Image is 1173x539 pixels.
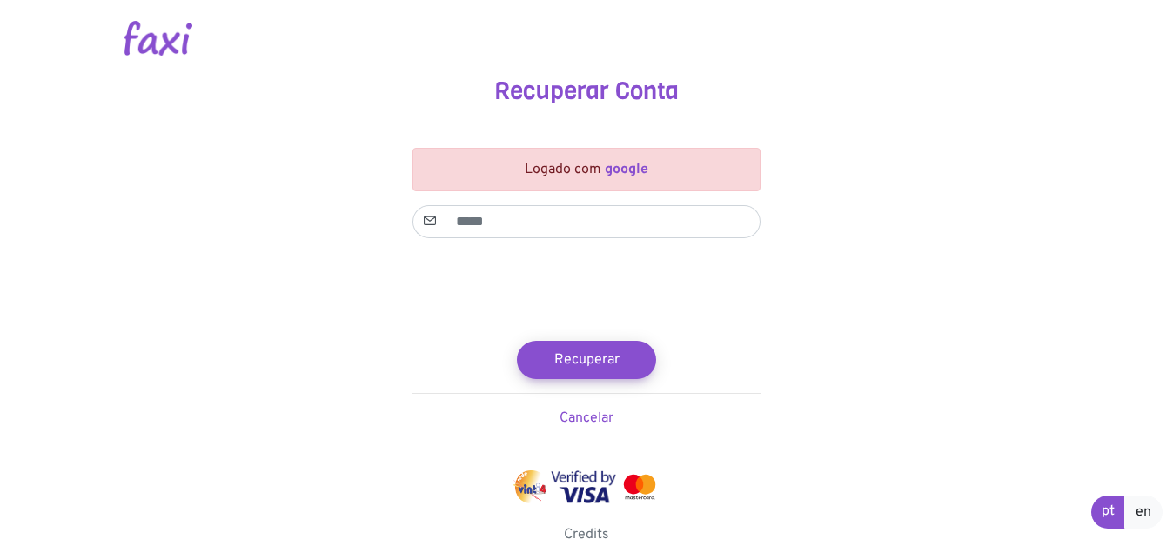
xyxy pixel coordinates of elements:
[431,159,742,180] p: Logado com
[1091,496,1125,529] a: pt
[513,470,548,503] img: vinti4
[605,161,648,178] strong: google
[517,341,656,379] button: Recuperar
[551,470,616,503] img: visa
[620,470,660,503] img: mastercard
[560,409,613,427] a: Cancelar
[1124,496,1163,529] a: en
[601,161,648,178] a: google
[454,252,719,320] iframe: reCAPTCHA
[104,77,1069,106] h3: Recuperar Conta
